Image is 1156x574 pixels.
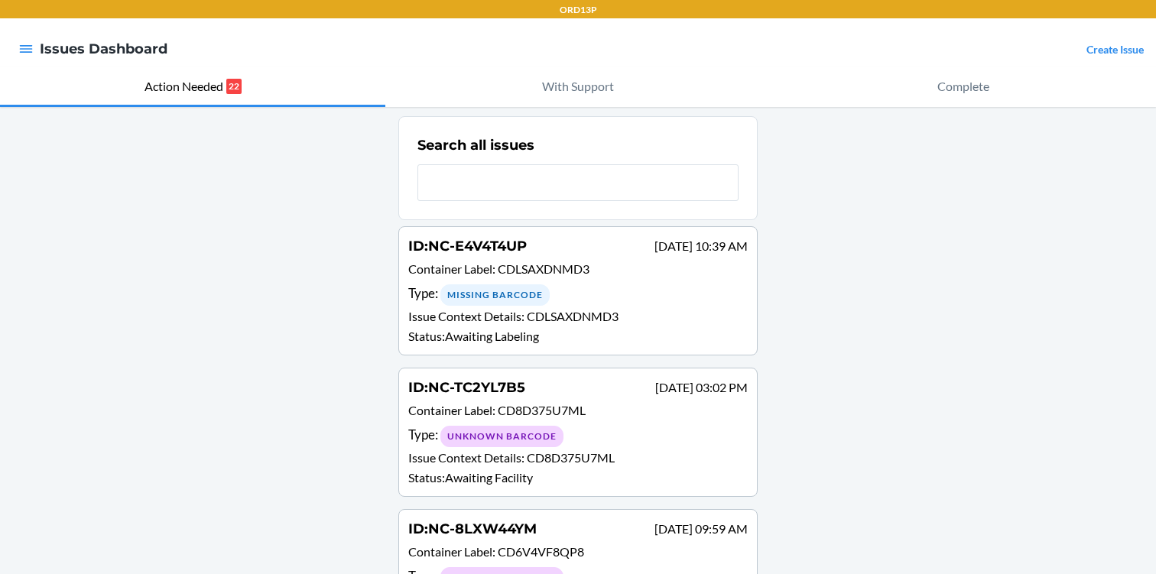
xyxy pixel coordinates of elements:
[398,368,758,497] a: ID:NC-TC2YL7B5[DATE] 03:02 PMContainer Label: CD8D375U7MLType: Unknown BarcodeIssue Context Detai...
[385,67,771,107] button: With Support
[144,77,223,96] p: Action Needed
[440,284,550,306] div: Missing Barcode
[771,67,1156,107] button: Complete
[40,39,167,59] h4: Issues Dashboard
[655,378,748,397] p: [DATE] 03:02 PM
[417,135,534,155] h2: Search all issues
[408,236,527,256] h4: ID :
[408,284,748,306] div: Type :
[408,401,748,423] p: Container Label :
[408,449,748,467] p: Issue Context Details :
[498,261,589,276] span: CDLSAXDNMD3
[408,543,748,565] p: Container Label :
[428,520,537,537] span: NC-8LXW44YM
[498,403,586,417] span: CD8D375U7ML
[408,307,748,326] p: Issue Context Details :
[408,469,748,487] p: Status : Awaiting Facility
[440,426,563,447] div: Unknown Barcode
[408,519,537,539] h4: ID :
[527,450,615,465] span: CD8D375U7ML
[408,260,748,282] p: Container Label :
[408,378,525,397] h4: ID :
[428,238,527,255] span: NC-E4V4T4UP
[408,327,748,345] p: Status : Awaiting Labeling
[654,237,748,255] p: [DATE] 10:39 AM
[527,309,619,323] span: CDLSAXDNMD3
[498,544,584,559] span: CD6V4VF8QP8
[560,3,597,17] p: ORD13P
[1086,43,1144,56] a: Create Issue
[937,77,989,96] p: Complete
[226,79,242,94] p: 22
[654,520,748,538] p: [DATE] 09:59 AM
[398,226,758,355] a: ID:NC-E4V4T4UP[DATE] 10:39 AMContainer Label: CDLSAXDNMD3Type: Missing BarcodeIssue Context Detai...
[408,425,748,447] div: Type :
[428,379,525,396] span: NC-TC2YL7B5
[542,77,614,96] p: With Support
